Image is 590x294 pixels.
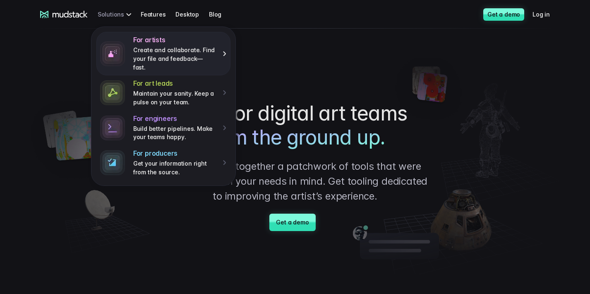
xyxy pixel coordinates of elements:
[100,41,125,66] img: spray paint icon
[100,116,125,140] img: stylized terminal icon
[133,159,217,176] p: Get your information right from the source.
[532,7,560,22] a: Log in
[40,11,88,18] a: mudstack logo
[175,7,209,22] a: Desktop
[96,145,230,180] a: For producersGet your information right from the source.
[98,7,134,22] div: Solutions
[133,79,217,88] h4: For art leads
[205,125,385,149] span: from the ground up.
[96,75,230,110] a: For art leadsMaintain your sanity. Keep a pulse on your team.
[269,214,315,231] a: Get a demo
[10,150,96,157] span: Work with outsourced artists?
[161,101,429,149] h1: Built for digital art teams
[141,7,175,22] a: Features
[209,7,231,22] a: Blog
[133,125,217,142] p: Build better pipelines. Make your teams happy.
[2,150,7,156] input: Work with outsourced artists?
[96,32,230,75] a: For artistsCreate and collaborate. Find your file and feedback— fast.
[161,159,429,204] p: Stop cobbling together a patchwork of tools that were never built with your needs in mind. Get to...
[138,34,161,41] span: Job title
[483,8,524,21] a: Get a demo
[138,68,177,75] span: Art team size
[96,111,230,145] a: For engineersBuild better pipelines. Make your teams happy.
[133,46,217,72] p: Create and collaborate. Find your file and feedback— fast.
[133,114,217,123] h4: For engineers
[133,89,217,106] p: Maintain your sanity. Keep a pulse on your team.
[133,149,217,158] h4: For producers
[100,150,125,175] img: stylized terminal icon
[100,80,125,105] img: connected dots icon
[133,36,217,44] h4: For artists
[138,0,169,7] span: Last name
